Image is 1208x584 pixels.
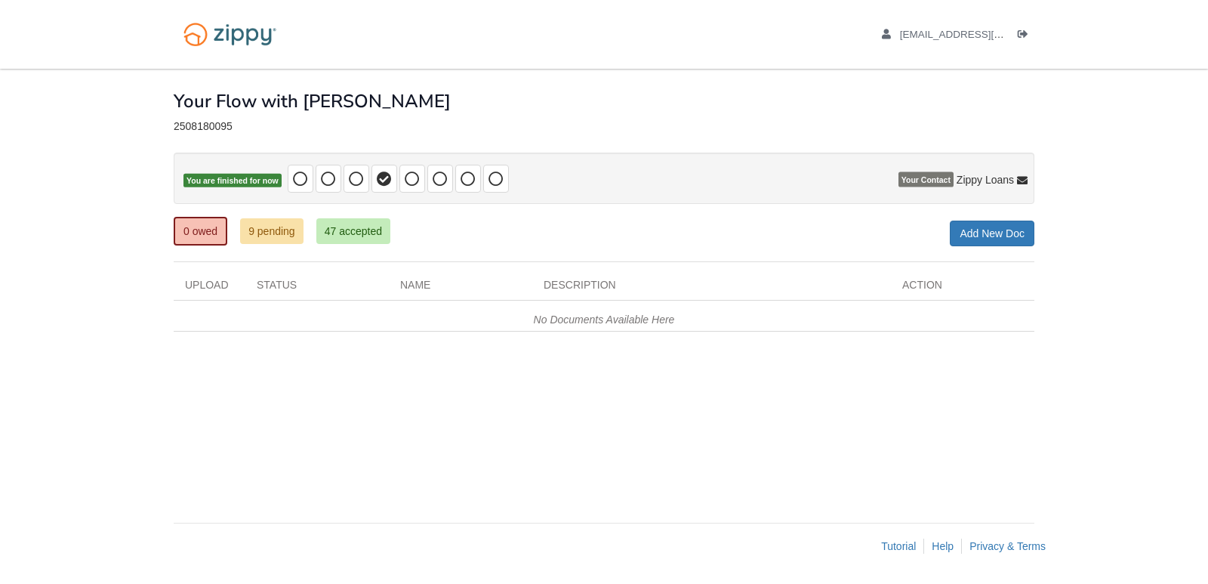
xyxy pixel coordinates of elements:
[174,15,286,54] img: Logo
[900,29,1073,40] span: adominguez6804@gmail.com
[240,218,304,244] a: 9 pending
[957,172,1014,187] span: Zippy Loans
[534,314,675,326] em: No Documents Available Here
[316,218,390,244] a: 47 accepted
[891,277,1034,300] div: Action
[898,172,954,187] span: Your Contact
[932,540,954,552] a: Help
[174,120,1034,133] div: 2508180095
[532,277,891,300] div: Description
[183,174,282,188] span: You are finished for now
[1018,29,1034,44] a: Log out
[245,277,389,300] div: Status
[174,91,451,111] h1: Your Flow with [PERSON_NAME]
[882,29,1073,44] a: edit profile
[881,540,916,552] a: Tutorial
[174,277,245,300] div: Upload
[950,221,1034,246] a: Add New Doc
[389,277,532,300] div: Name
[174,217,227,246] a: 0 owed
[969,540,1046,552] a: Privacy & Terms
